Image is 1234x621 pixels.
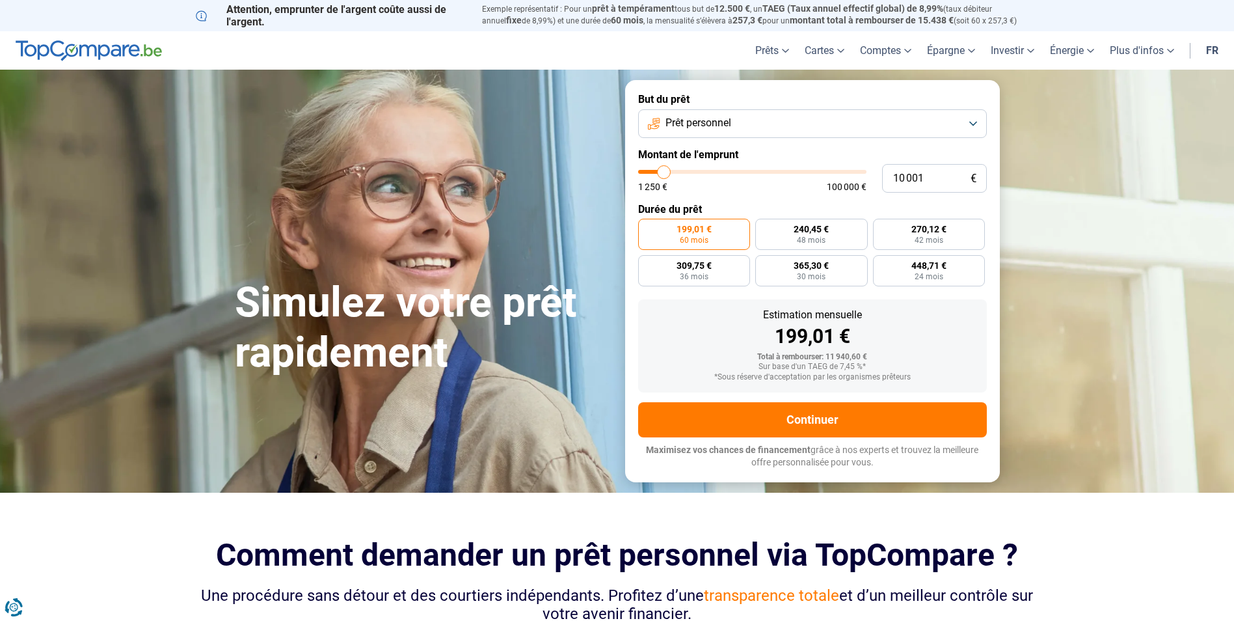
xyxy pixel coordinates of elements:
label: Montant de l'emprunt [638,148,987,161]
span: 48 mois [797,236,825,244]
a: Comptes [852,31,919,70]
p: grâce à nos experts et trouvez la meilleure offre personnalisée pour vous. [638,444,987,469]
span: 448,71 € [911,261,946,270]
span: 240,45 € [794,225,829,234]
a: Épargne [919,31,983,70]
span: 42 mois [915,236,943,244]
label: Durée du prêt [638,203,987,215]
p: Exemple représentatif : Pour un tous but de , un (taux débiteur annuel de 8,99%) et une durée de ... [482,3,1039,27]
a: Prêts [747,31,797,70]
span: € [971,173,976,184]
span: 309,75 € [677,261,712,270]
span: 30 mois [797,273,825,281]
div: Estimation mensuelle [649,310,976,320]
button: Prêt personnel [638,109,987,138]
div: Total à rembourser: 11 940,60 € [649,353,976,362]
span: 257,3 € [732,15,762,25]
button: Continuer [638,402,987,437]
a: Plus d'infos [1102,31,1182,70]
span: Maximisez vos chances de financement [646,445,811,455]
div: Sur base d'un TAEG de 7,45 %* [649,363,976,372]
span: 270,12 € [911,225,946,234]
span: 12.500 € [714,3,750,14]
span: 199,01 € [677,225,712,234]
span: montant total à rembourser de 15.438 € [790,15,954,25]
span: 365,30 € [794,261,829,270]
img: TopCompare [16,40,162,61]
span: 100 000 € [827,182,866,191]
a: fr [1198,31,1226,70]
h2: Comment demander un prêt personnel via TopCompare ? [196,537,1039,573]
a: Énergie [1042,31,1102,70]
span: 24 mois [915,273,943,281]
a: Investir [983,31,1042,70]
label: But du prêt [638,93,987,105]
a: Cartes [797,31,852,70]
span: 60 mois [680,236,708,244]
span: TAEG (Taux annuel effectif global) de 8,99% [762,3,943,14]
span: Prêt personnel [665,116,731,130]
span: 36 mois [680,273,708,281]
span: fixe [506,15,522,25]
span: 60 mois [611,15,643,25]
span: 1 250 € [638,182,667,191]
p: Attention, emprunter de l'argent coûte aussi de l'argent. [196,3,466,28]
span: prêt à tempérament [592,3,675,14]
div: *Sous réserve d'acceptation par les organismes prêteurs [649,373,976,382]
h1: Simulez votre prêt rapidement [235,278,610,378]
div: 199,01 € [649,327,976,346]
span: transparence totale [704,586,839,605]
